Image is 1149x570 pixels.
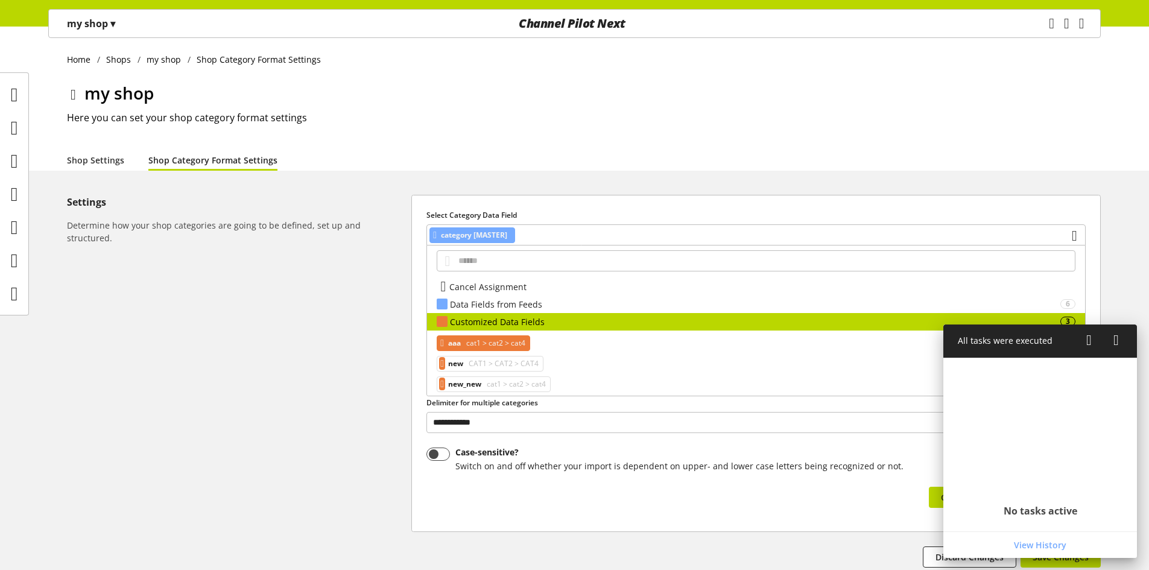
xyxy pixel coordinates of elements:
a: Shop Category Format Settings [148,154,277,166]
span: Discard Changes [935,551,1004,563]
p: my shop [67,16,115,31]
label: Select Category Data Field [426,210,1086,221]
h6: Determine how your shop categories are going to be defined, set up and structured. [67,219,407,244]
span: my shop [84,81,154,104]
h2: Here you can set your shop category format settings [67,110,1101,125]
span: ▾ [110,17,115,30]
span: aaa [448,336,461,350]
span: new_new [448,377,481,391]
div: Case-sensitive? [455,448,904,457]
a: Shops [100,53,138,66]
span: Delimiter for multiple categories [426,397,538,408]
button: Generate Category Tree Preview [929,487,1086,508]
h5: Settings [67,195,407,209]
div: 3 [1060,317,1075,326]
span: cat1 > cat2 > cat4 [464,336,525,350]
span: new [448,356,463,371]
nav: main navigation [48,9,1101,38]
div: Customized Data Fields [450,315,1060,328]
span: All tasks were executed [958,335,1052,346]
span: View History [1014,539,1066,551]
div: Switch on and off whether your import is dependent on upper- and lower case letters being recogni... [455,460,904,472]
a: View History [946,534,1135,556]
span: category [MASTER] [441,228,507,242]
a: Home [67,53,97,66]
span: Cancel Assignment [449,280,527,293]
span: CAT1 > CAT2 > CAT4 [466,356,539,371]
span: my shop [147,53,181,66]
span: Generate Category Tree Preview [941,491,1074,504]
h2: No tasks active [1004,505,1077,517]
button: Discard Changes [923,546,1016,568]
span: cat1 > cat2 > cat4 [484,377,546,391]
div: 6 [1060,299,1075,308]
a: my shop [141,53,188,66]
div: Data Fields from Feeds [450,298,1060,311]
a: Shop Settings [67,154,124,166]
